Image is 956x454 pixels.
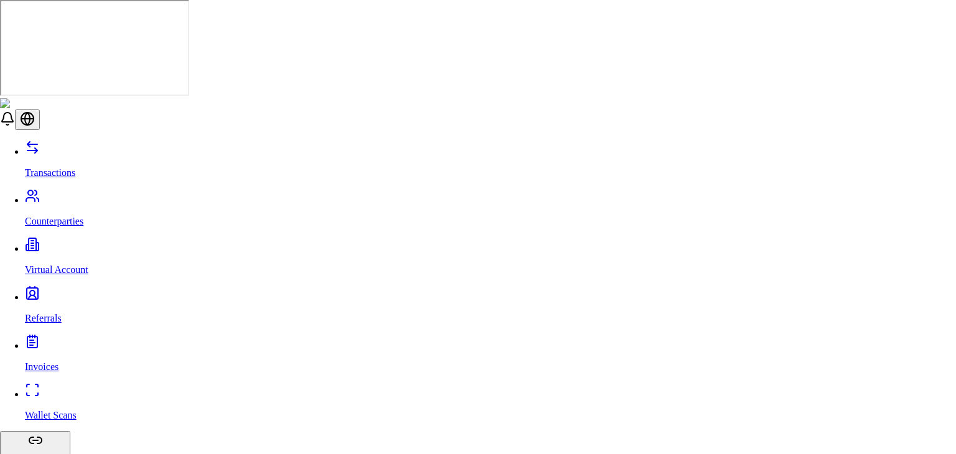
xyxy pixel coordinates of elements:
[25,167,956,178] p: Transactions
[25,410,956,421] p: Wallet Scans
[25,264,956,276] p: Virtual Account
[25,216,956,227] p: Counterparties
[25,313,956,324] p: Referrals
[25,361,956,373] p: Invoices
